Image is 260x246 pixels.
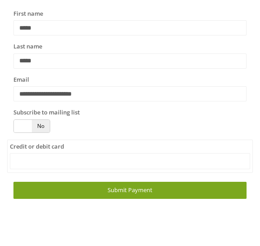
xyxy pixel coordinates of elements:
[13,42,42,51] label: Last name
[13,75,29,84] label: Email
[13,182,247,198] a: Submit Payment
[13,108,80,117] label: Subscribe to mailing list
[10,142,64,151] label: Credit or debit card
[13,9,43,18] label: First name
[32,120,50,132] span: No
[16,158,244,165] iframe: Secure card payment input frame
